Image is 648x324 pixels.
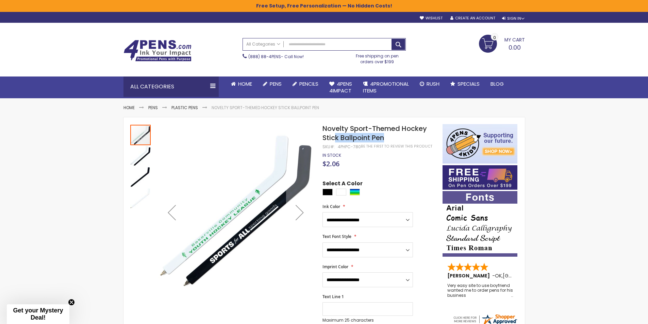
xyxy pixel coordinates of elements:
[322,124,427,142] span: Novelty Sport-Themed Hockey Stick Ballpoint Pen
[479,35,525,52] a: 0.00 0
[322,180,363,189] span: Select A Color
[485,76,509,91] a: Blog
[299,80,318,87] span: Pencils
[286,124,313,301] div: Next
[246,41,280,47] span: All Categories
[257,76,287,91] a: Pens
[238,80,252,87] span: Home
[338,144,361,150] div: 4PHPC-780
[13,307,63,321] span: Get your Mystery Deal!
[123,76,219,97] div: All Categories
[491,80,504,87] span: Blog
[329,80,352,94] span: 4Pens 4impact
[130,188,151,208] img: Novelty Sport-Themed Hockey Stick Ballpoint Pen
[336,189,346,195] div: White
[447,283,513,298] div: Very easy site to use boyfriend wanted me to order pens for his business
[130,124,151,145] div: Novelty Sport-Themed Hockey Stick Ballpoint Pen
[322,318,413,323] p: Maximum 25 characters
[363,80,409,94] span: 4PROMOTIONAL ITEMS
[130,167,151,187] img: Novelty Sport-Themed Hockey Stick Ballpoint Pen
[445,76,485,91] a: Specials
[443,191,517,257] img: font-personalization-examples
[502,16,525,21] div: Sign In
[492,272,553,279] span: - ,
[322,264,348,270] span: Imprint Color
[123,105,135,110] a: Home
[130,145,151,166] div: Novelty Sport-Themed Hockey Stick Ballpoint Pen
[503,272,553,279] span: [GEOGRAPHIC_DATA]
[420,16,443,21] a: Wishlist
[493,34,496,41] span: 0
[322,144,335,150] strong: SKU
[322,159,339,168] span: $2.06
[287,76,324,91] a: Pencils
[322,294,344,300] span: Text Line 1
[427,80,439,87] span: Rush
[592,306,648,324] iframe: Google Customer Reviews
[450,16,495,21] a: Create an Account
[322,204,340,209] span: Ink Color
[324,76,358,99] a: 4Pens4impact
[226,76,257,91] a: Home
[212,105,319,110] li: Novelty Sport-Themed Hockey Stick Ballpoint Pen
[130,146,151,166] img: Novelty Sport-Themed Hockey Stick Ballpoint Pen
[322,152,341,158] span: In stock
[322,153,341,158] div: Availability
[447,272,492,279] span: [PERSON_NAME]
[171,105,198,110] a: Plastic Pens
[495,272,502,279] span: OK
[443,124,517,164] img: 4pens 4 kids
[248,54,304,59] span: - Call Now!
[509,43,521,52] span: 0.00
[123,40,192,62] img: 4Pens Custom Pens and Promotional Products
[248,54,281,59] a: (888) 88-4PENS
[322,189,333,195] div: Black
[414,76,445,91] a: Rush
[322,234,351,239] span: Text Font Style
[158,134,314,289] img: Novelty Sport-Themed Hockey Stick Ballpoint Pen
[361,144,432,149] a: Be the first to review this product
[7,304,69,324] div: Get your Mystery Deal!Close teaser
[270,80,282,87] span: Pens
[148,105,158,110] a: Pens
[130,187,151,208] div: Novelty Sport-Themed Hockey Stick Ballpoint Pen
[130,166,151,187] div: Novelty Sport-Themed Hockey Stick Ballpoint Pen
[358,76,414,99] a: 4PROMOTIONALITEMS
[443,165,517,190] img: Free shipping on orders over $199
[458,80,480,87] span: Specials
[243,38,284,50] a: All Categories
[349,51,406,64] div: Free shipping on pen orders over $199
[350,189,360,195] div: Assorted
[68,299,75,306] button: Close teaser
[158,124,185,301] div: Previous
